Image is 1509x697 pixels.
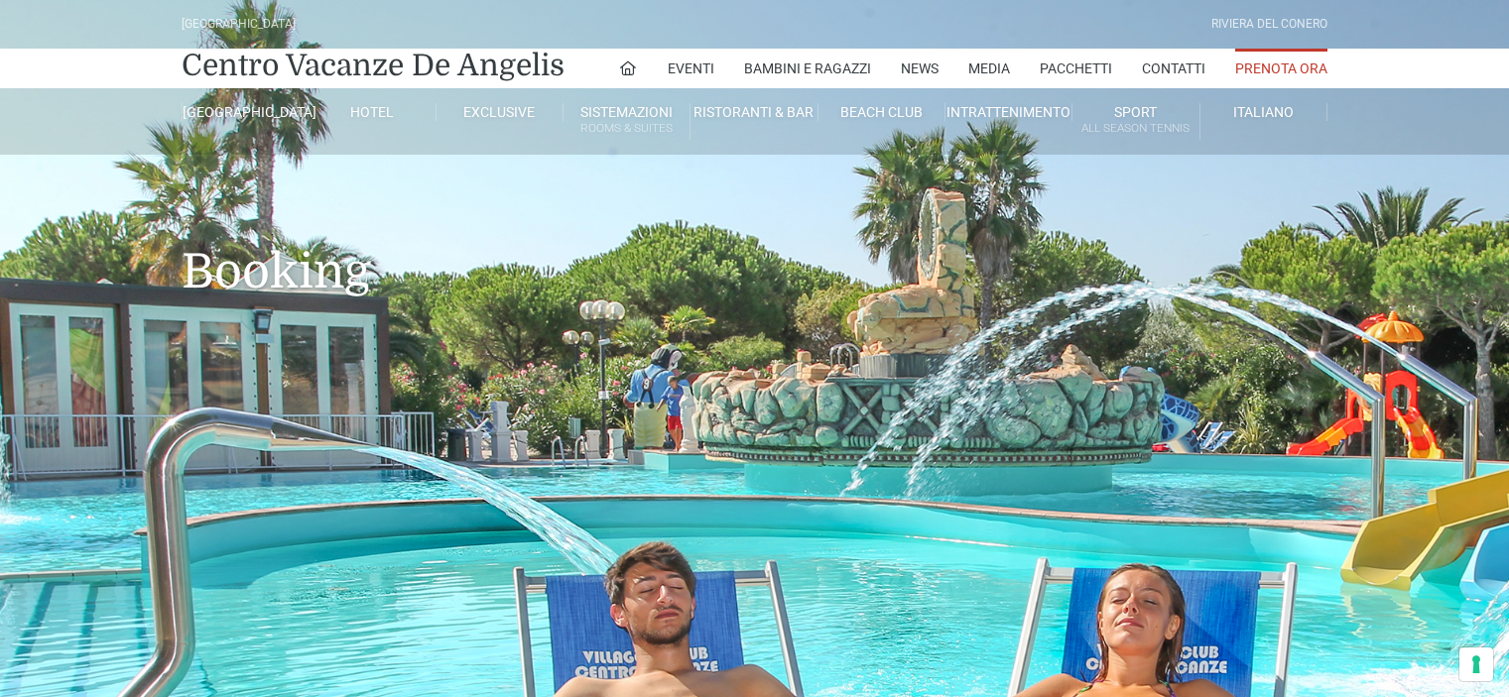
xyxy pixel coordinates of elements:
[1040,49,1112,88] a: Pacchetti
[818,103,945,121] a: Beach Club
[182,15,296,34] div: [GEOGRAPHIC_DATA]
[182,155,1327,329] h1: Booking
[309,103,436,121] a: Hotel
[1142,49,1205,88] a: Contatti
[1072,119,1198,138] small: All Season Tennis
[437,103,564,121] a: Exclusive
[564,103,691,140] a: SistemazioniRooms & Suites
[945,103,1072,121] a: Intrattenimento
[1211,15,1327,34] div: Riviera Del Conero
[901,49,939,88] a: News
[1072,103,1199,140] a: SportAll Season Tennis
[1459,647,1493,681] button: Le tue preferenze relative al consenso per le tecnologie di tracciamento
[691,103,817,121] a: Ristoranti & Bar
[1235,49,1327,88] a: Prenota Ora
[182,103,309,121] a: [GEOGRAPHIC_DATA]
[564,119,690,138] small: Rooms & Suites
[182,46,565,85] a: Centro Vacanze De Angelis
[668,49,714,88] a: Eventi
[744,49,871,88] a: Bambini e Ragazzi
[1233,104,1294,120] span: Italiano
[968,49,1010,88] a: Media
[1200,103,1327,121] a: Italiano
